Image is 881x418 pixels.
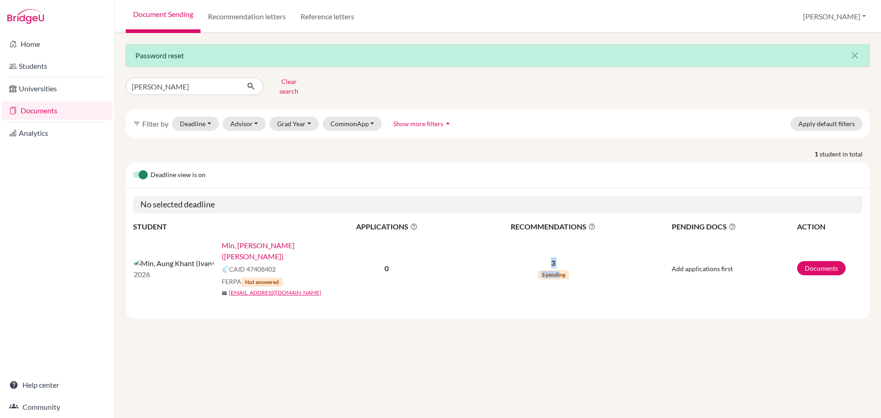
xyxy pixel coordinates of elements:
[2,35,112,53] a: Home
[317,221,457,232] span: APPLICATIONS
[223,117,266,131] button: Advisor
[457,257,649,268] p: 3
[2,398,112,416] a: Community
[672,265,733,273] span: Add applications first
[241,278,283,287] span: Not answered
[393,120,443,128] span: Show more filters
[126,44,870,67] div: Password reset
[2,124,112,142] a: Analytics
[385,264,389,273] b: 0
[2,79,112,98] a: Universities
[126,78,240,95] input: Find student by name...
[269,117,319,131] button: Grad Year
[133,120,140,127] i: filter_list
[133,221,317,233] th: STUDENT
[133,196,863,213] h5: No selected deadline
[134,269,214,280] p: 2026
[222,266,229,273] img: Common App logo
[457,221,649,232] span: RECOMMENDATIONS
[263,74,314,98] button: Clear search
[222,240,323,262] a: Min, [PERSON_NAME] ([PERSON_NAME])
[840,45,870,67] button: Close
[849,50,860,61] i: close
[323,117,382,131] button: CommonApp
[820,149,870,159] span: student in total
[2,376,112,394] a: Help center
[222,277,283,287] span: FERPA
[797,221,863,233] th: ACTION
[2,57,112,75] a: Students
[151,170,206,181] span: Deadline view is on
[797,261,846,275] a: Documents
[7,9,44,24] img: Bridge-U
[172,117,219,131] button: Deadline
[799,8,870,25] button: [PERSON_NAME]
[672,221,796,232] span: PENDING DOCS
[229,264,276,274] span: CAID 47408402
[443,119,452,128] i: arrow_drop_up
[2,101,112,120] a: Documents
[142,119,168,128] span: Filter by
[385,117,460,131] button: Show more filtersarrow_drop_up
[134,258,214,269] img: Min, Aung Khant (Ivan)
[538,270,569,279] span: 3 pending
[791,117,863,131] button: Apply default filters
[229,289,321,297] a: [EMAIL_ADDRESS][DOMAIN_NAME]
[222,290,227,296] span: mail
[814,149,820,159] strong: 1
